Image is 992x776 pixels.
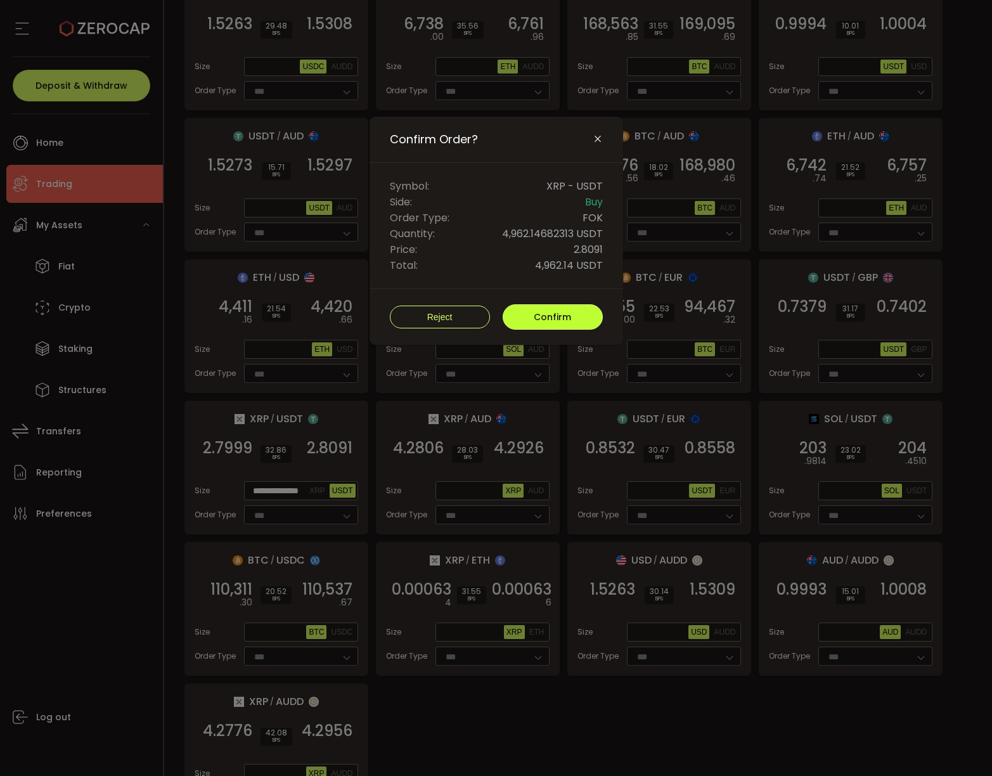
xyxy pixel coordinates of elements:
[502,226,603,242] span: 4,962.14682313 USDT
[390,226,435,242] span: Quantity:
[841,639,992,776] iframe: Chat Widget
[390,178,429,194] span: Symbol:
[390,306,490,328] button: Reject
[546,178,603,194] span: XRP - USDT
[390,194,412,210] span: Side:
[390,242,417,257] span: Price:
[593,134,603,145] button: Close
[427,312,453,322] span: Reject
[390,257,418,273] span: Total:
[585,194,603,210] span: Buy
[534,311,571,323] span: Confirm
[370,117,623,345] div: Confirm Order?
[390,132,478,147] span: Confirm Order?
[390,210,449,226] span: Order Type:
[503,304,603,330] button: Confirm
[535,257,603,273] span: 4,962.14 USDT
[574,242,603,257] span: 2.8091
[583,210,603,226] span: FOK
